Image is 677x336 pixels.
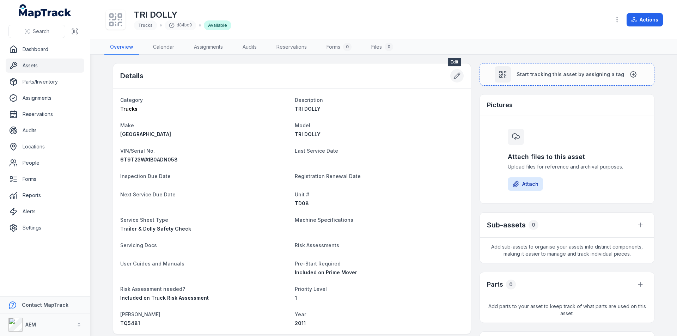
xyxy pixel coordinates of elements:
[343,43,352,51] div: 0
[487,100,513,110] h3: Pictures
[6,156,84,170] a: People
[120,311,160,317] span: [PERSON_NAME]
[508,152,626,162] h3: Attach files to this asset
[508,177,543,191] button: Attach
[120,97,143,103] span: Category
[120,261,184,267] span: User Guides and Manuals
[295,97,323,103] span: Description
[6,75,84,89] a: Parts/Inventory
[120,148,155,154] span: VIN/Serial No.
[295,295,297,301] span: 1
[295,311,306,317] span: Year
[120,320,140,326] span: TQ5481
[6,59,84,73] a: Assets
[6,123,84,138] a: Audits
[487,280,503,289] h3: Parts
[480,297,654,323] span: Add parts to your asset to keep track of what parts are used on this asset.
[366,40,399,55] a: Files0
[295,286,327,292] span: Priority Level
[627,13,663,26] button: Actions
[19,4,72,18] a: MapTrack
[295,200,309,206] span: TD08
[448,58,461,66] span: Edit
[6,221,84,235] a: Settings
[134,9,231,20] h1: TRI DOLLY
[295,173,361,179] span: Registration Renewal Date
[295,269,357,275] span: Included on Prime Mover
[480,238,654,263] span: Add sub-assets to organise your assets into distinct components, making it easier to manage and t...
[385,43,393,51] div: 0
[6,204,84,219] a: Alerts
[295,191,309,197] span: Unit #
[104,40,139,55] a: Overview
[22,302,68,308] strong: Contact MapTrack
[321,40,357,55] a: Forms0
[295,217,353,223] span: Machine Specifications
[295,261,341,267] span: Pre-Start Required
[295,131,321,137] span: TRI DOLLY
[120,286,185,292] span: Risk Assessment needed?
[237,40,262,55] a: Audits
[120,191,176,197] span: Next Service Due Date
[120,122,134,128] span: Make
[487,220,526,230] h2: Sub-assets
[271,40,312,55] a: Reservations
[506,280,516,289] div: 0
[517,71,624,78] span: Start tracking this asset by assigning a tag
[295,106,321,112] span: TRI DOLLY
[295,320,306,326] span: 2011
[120,217,168,223] span: Service Sheet Type
[165,20,196,30] div: d84bc9
[120,157,178,163] span: 6T9T23WA1B0ADN058
[120,295,209,301] span: Included on Truck Risk Assessment
[480,63,654,86] button: Start tracking this asset by assigning a tag
[508,163,626,170] span: Upload files for reference and archival purposes.
[147,40,180,55] a: Calendar
[188,40,228,55] a: Assignments
[120,131,171,137] span: [GEOGRAPHIC_DATA]
[120,226,191,232] span: Trailer & Dolly Safety Check
[6,42,84,56] a: Dashboard
[8,25,65,38] button: Search
[6,172,84,186] a: Forms
[120,106,138,112] span: Trucks
[295,148,338,154] span: Last Service Date
[25,322,36,328] strong: AEM
[120,242,157,248] span: Servicing Docs
[120,173,171,179] span: Inspection Due Date
[295,242,339,248] span: Risk Assessments
[33,28,49,35] span: Search
[204,20,231,30] div: Available
[6,107,84,121] a: Reservations
[529,220,538,230] div: 0
[6,140,84,154] a: Locations
[120,71,144,81] h2: Details
[6,91,84,105] a: Assignments
[138,23,153,28] span: Trucks
[6,188,84,202] a: Reports
[295,122,310,128] span: Model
